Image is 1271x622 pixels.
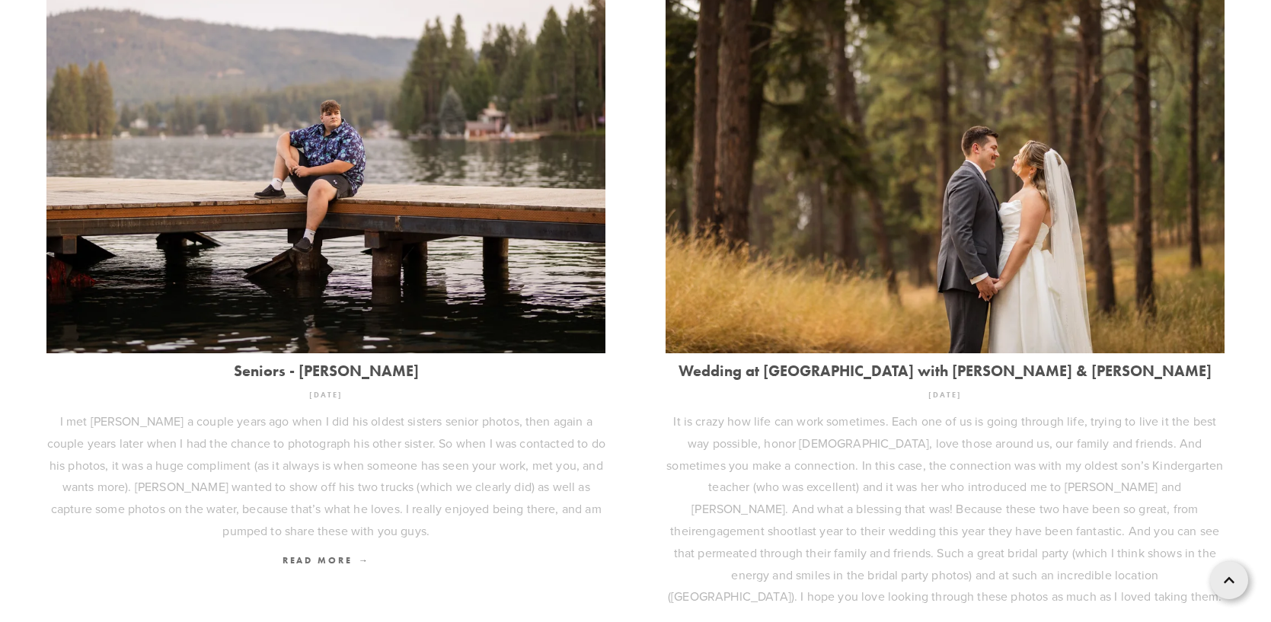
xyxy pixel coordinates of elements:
[695,522,798,539] a: engagement shoot
[928,384,962,405] time: [DATE]
[309,384,343,405] time: [DATE]
[46,362,606,379] a: Seniors - [PERSON_NAME]
[283,554,370,566] span: Read More
[666,410,1225,608] p: It is crazy how life can work sometimes. Each one of us is going through life, trying to live it ...
[666,362,1225,379] a: Wedding at [GEOGRAPHIC_DATA] with [PERSON_NAME] & [PERSON_NAME]
[46,550,606,572] a: Read More
[46,410,606,542] p: I met [PERSON_NAME] a couple years ago when I did his oldest sisters senior photos, then again a ...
